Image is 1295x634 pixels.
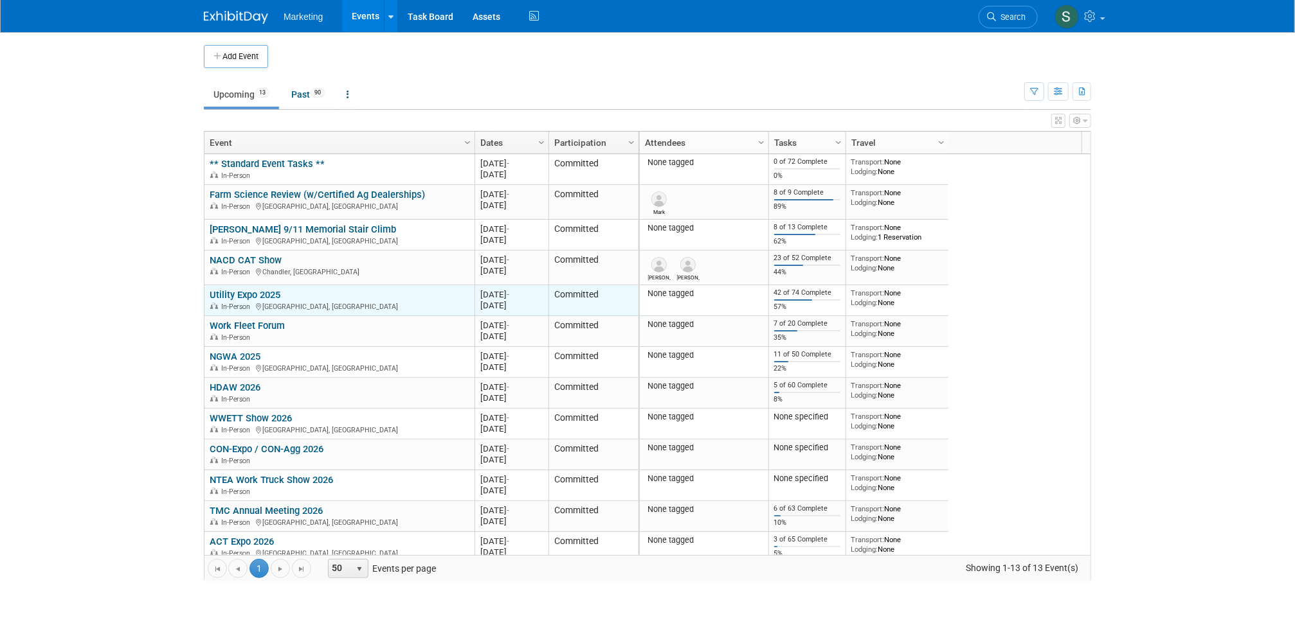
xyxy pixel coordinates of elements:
[210,457,218,463] img: In-Person Event
[554,132,630,154] a: Participation
[851,412,885,421] span: Transport:
[851,545,878,554] span: Lodging:
[212,564,222,574] span: Go to the first page
[548,220,638,251] td: Committed
[210,351,260,362] a: NGWA 2025
[851,350,885,359] span: Transport:
[851,223,944,242] div: None 1 Reservation
[645,535,764,545] div: None tagged
[774,535,841,544] div: 3 of 65 Complete
[480,189,543,200] div: [DATE]
[221,426,254,434] span: In-Person
[548,185,638,220] td: Committed
[774,473,841,484] div: None specified
[480,454,543,465] div: [DATE]
[210,189,425,200] a: Farm Science Review (w/Certified Ag Dealerships)
[645,132,760,154] a: Attendees
[851,254,944,272] div: None None
[851,391,878,400] span: Lodging:
[221,202,254,211] span: In-Person
[851,421,878,430] span: Lodging:
[210,426,218,432] img: In-Person Event
[480,485,543,496] div: [DATE]
[480,320,543,331] div: [DATE]
[851,381,885,390] span: Transport:
[480,289,543,300] div: [DATE]
[210,518,218,525] img: In-Person Event
[548,316,638,347] td: Committed
[548,501,638,532] td: Committed
[648,272,671,281] div: Christopher Love
[645,443,764,453] div: None tagged
[480,265,543,276] div: [DATE]
[204,45,268,68] button: Add Event
[210,158,325,170] a: ** Standard Event Tasks **
[255,88,269,98] span: 13
[851,504,944,523] div: None None
[296,564,307,574] span: Go to the last page
[204,11,268,24] img: ExhibitDay
[210,202,218,209] img: In-Person Event
[645,350,764,360] div: None tagged
[221,333,254,342] span: In-Person
[292,559,311,578] a: Go to the last page
[221,395,254,403] span: In-Person
[774,223,841,232] div: 8 of 13 Complete
[774,350,841,359] div: 11 of 50 Complete
[480,505,543,516] div: [DATE]
[311,88,325,98] span: 90
[210,516,469,527] div: [GEOGRAPHIC_DATA], [GEOGRAPHIC_DATA]
[284,12,323,22] span: Marketing
[271,559,290,578] a: Go to the next page
[480,382,543,392] div: [DATE]
[480,132,540,154] a: Dates
[774,202,841,211] div: 89%
[210,303,218,309] img: In-Person Event
[645,381,764,391] div: None tagged
[548,470,638,501] td: Committed
[774,381,841,390] div: 5 of 60 Complete
[851,473,885,482] span: Transport:
[480,254,543,265] div: [DATE]
[461,132,475,151] a: Column Settings
[774,395,841,404] div: 8%
[275,564,285,574] span: Go to the next page
[851,350,944,369] div: None None
[507,444,509,453] span: -
[548,532,638,563] td: Committed
[210,333,218,340] img: In-Person Event
[204,82,279,107] a: Upcoming13
[935,132,949,151] a: Column Settings
[774,319,841,328] div: 7 of 20 Complete
[480,547,543,558] div: [DATE]
[221,457,254,465] span: In-Person
[221,268,254,276] span: In-Person
[282,82,334,107] a: Past90
[507,290,509,299] span: -
[851,381,944,400] div: None None
[210,301,469,312] div: [GEOGRAPHIC_DATA], [GEOGRAPHIC_DATA]
[651,191,667,207] img: Mark Poehl
[774,333,841,342] div: 35%
[774,157,841,166] div: 0 of 72 Complete
[851,360,878,369] span: Lodging:
[507,189,509,199] span: -
[480,200,543,211] div: [DATE]
[548,154,638,185] td: Committed
[210,266,469,277] div: Chandler, [GEOGRAPHIC_DATA]
[851,198,878,207] span: Lodging:
[548,409,638,439] td: Committed
[774,303,841,312] div: 57%
[535,132,549,151] a: Column Settings
[851,188,885,197] span: Transport:
[756,137,766,148] span: Column Settings
[210,382,260,393] a: HDAW 2026
[851,329,878,338] span: Lodging:
[210,547,469,558] div: [GEOGRAPHIC_DATA], [GEOGRAPHIC_DATA]
[774,172,841,181] div: 0%
[645,504,764,515] div: None tagged
[480,536,543,547] div: [DATE]
[774,132,837,154] a: Tasks
[851,298,878,307] span: Lodging:
[221,364,254,373] span: In-Person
